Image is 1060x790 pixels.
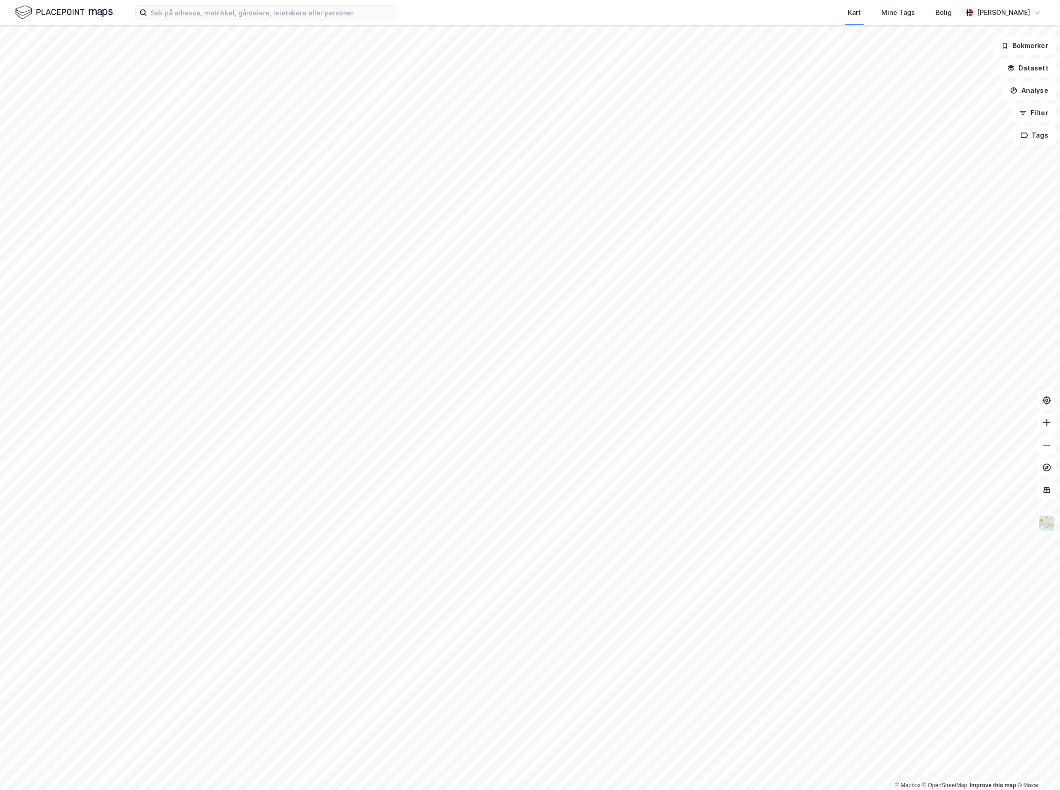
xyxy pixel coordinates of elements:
[895,782,921,789] a: Mapbox
[1012,104,1056,122] button: Filter
[1013,126,1056,145] button: Tags
[970,782,1016,789] a: Improve this map
[881,7,915,18] div: Mine Tags
[147,6,396,20] input: Søk på adresse, matrikkel, gårdeiere, leietakere eller personer
[1013,745,1060,790] div: Kontrollprogram for chat
[935,7,952,18] div: Bolig
[977,7,1030,18] div: [PERSON_NAME]
[999,59,1056,77] button: Datasett
[848,7,861,18] div: Kart
[922,782,968,789] a: OpenStreetMap
[15,4,113,21] img: logo.f888ab2527a4732fd821a326f86c7f29.svg
[993,36,1056,55] button: Bokmerker
[1038,515,1056,532] img: Z
[1013,745,1060,790] iframe: Chat Widget
[1002,81,1056,100] button: Analyse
